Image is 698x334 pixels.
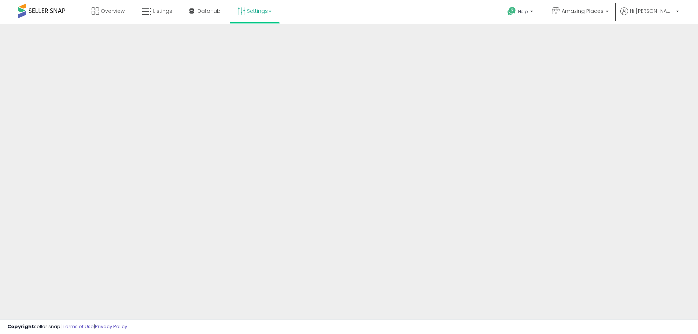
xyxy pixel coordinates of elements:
a: Terms of Use [63,323,94,330]
div: seller snap | | [7,323,127,330]
a: Hi [PERSON_NAME] [620,7,679,24]
span: Amazing Places [562,7,603,15]
a: Privacy Policy [95,323,127,330]
span: Listings [153,7,172,15]
strong: Copyright [7,323,34,330]
span: Hi [PERSON_NAME] [630,7,674,15]
a: Help [502,1,540,24]
span: DataHub [197,7,221,15]
span: Overview [101,7,125,15]
i: Get Help [507,7,516,16]
span: Help [518,8,528,15]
